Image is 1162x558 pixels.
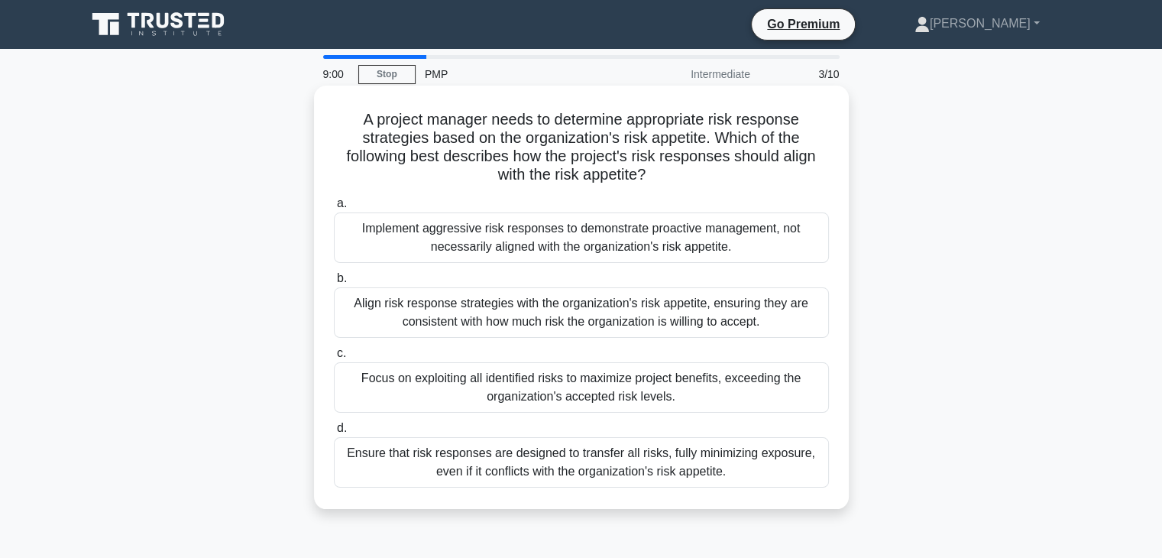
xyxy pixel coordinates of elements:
span: d. [337,421,347,434]
div: Ensure that risk responses are designed to transfer all risks, fully minimizing exposure, even if... [334,437,829,488]
span: a. [337,196,347,209]
div: Implement aggressive risk responses to demonstrate proactive management, not necessarily aligned ... [334,212,829,263]
a: [PERSON_NAME] [878,8,1076,39]
div: Focus on exploiting all identified risks to maximize project benefits, exceeding the organization... [334,362,829,413]
div: 3/10 [759,59,849,89]
h5: A project manager needs to determine appropriate risk response strategies based on the organizati... [332,110,830,185]
a: Stop [358,65,416,84]
div: Align risk response strategies with the organization's risk appetite, ensuring they are consisten... [334,287,829,338]
a: Go Premium [758,15,849,34]
span: c. [337,346,346,359]
div: 9:00 [314,59,358,89]
div: Intermediate [626,59,759,89]
span: b. [337,271,347,284]
div: PMP [416,59,626,89]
